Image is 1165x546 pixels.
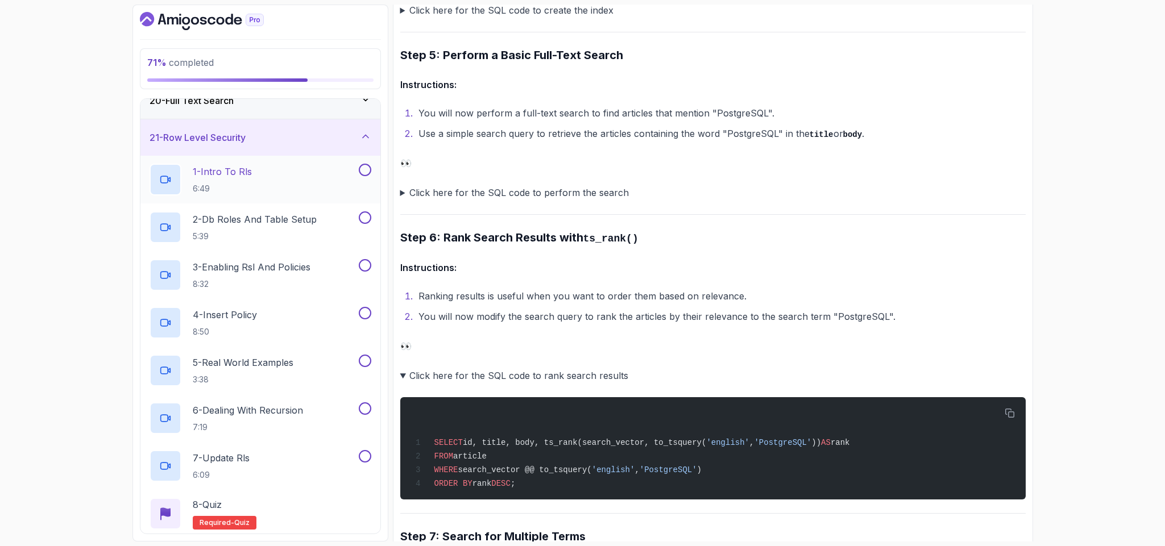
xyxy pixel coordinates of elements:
[749,438,754,447] span: ,
[193,278,310,290] p: 8:32
[400,78,1026,91] h4: Instructions:
[193,260,310,274] p: 3 - Enabling Rsl And Policies
[434,465,458,474] span: WHERE
[434,438,462,447] span: SELECT
[150,450,371,482] button: 7-Update Rls6:09
[400,185,1026,201] summary: Click here for the SQL code to perform the search
[400,231,639,244] strong: Step 6: Rank Search Results with
[400,2,1026,18] summary: Click here for the SQL code to create the index
[193,165,252,178] p: 1 - Intro To Rls
[140,12,290,30] a: Dashboard
[193,374,293,385] p: 3:38
[754,438,811,447] span: 'PostgreSQL'
[415,288,1026,304] li: Ranking results is useful when you want to order them based on relevance.
[491,479,511,488] span: DESC
[150,211,371,243] button: 2-Db Roles And Table Setup5:39
[472,479,492,488] span: rank
[453,452,487,461] span: article
[140,82,380,119] button: 20-Full Text Search
[415,126,1026,142] li: Use a simple search query to retrieve the articles containing the word "PostgreSQL" in the or .
[831,438,850,447] span: rank
[415,105,1026,121] li: You will now perform a full-text search to find articles that mention "PostgreSQL".
[415,309,1026,324] li: You will now modify the search query to rank the articles by their relevance to the search term "...
[150,402,371,434] button: 6-Dealing With Recursion7:19
[811,438,821,447] span: ))
[193,469,250,481] p: 6:09
[193,308,257,322] p: 4 - Insert Policy
[635,465,639,474] span: ,
[592,465,635,474] span: 'english'
[234,518,250,527] span: quiz
[193,326,257,337] p: 8:50
[821,438,831,447] span: AS
[640,465,697,474] span: 'PostgreSQL'
[434,452,453,461] span: FROM
[150,259,371,291] button: 3-Enabling Rsl And Policies8:32
[193,356,293,369] p: 5 - Real World Examples
[434,479,472,488] span: ORDER BY
[193,422,303,433] p: 7:19
[400,155,1026,171] p: 👀
[400,48,623,62] strong: Step 5: Perform a Basic Full-Text Search
[193,498,222,511] p: 8 - Quiz
[193,212,317,226] p: 2 - Db Roles And Table Setup
[583,233,639,244] code: ts_rank()
[147,57,167,68] span: 71 %
[810,130,834,139] code: title
[400,261,1026,274] h4: Instructions:
[200,518,234,527] span: Required-
[150,307,371,339] button: 4-Insert Policy8:50
[150,94,234,107] h3: 20 - Full Text Search
[400,338,1026,354] p: 👀
[400,368,1026,384] summary: Click here for the SQL code to rank search results
[193,231,317,242] p: 5:39
[706,438,749,447] span: 'english'
[458,465,592,474] span: search_vector @@ to_tsquery(
[193,451,250,465] p: 7 - Update Rls
[697,465,702,474] span: )
[511,479,515,488] span: ;
[150,498,371,530] button: 8-QuizRequired-quiz
[140,119,380,156] button: 21-Row Level Security
[463,438,706,447] span: id, title, body, ts_rank(search_vector, to_tsquery(
[193,183,252,194] p: 6:49
[843,130,863,139] code: body
[150,355,371,386] button: 5-Real World Examples3:38
[400,530,586,543] strong: Step 7: Search for Multiple Terms
[193,403,303,417] p: 6 - Dealing With Recursion
[150,131,246,144] h3: 21 - Row Level Security
[147,57,214,68] span: completed
[150,164,371,195] button: 1-Intro To Rls6:49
